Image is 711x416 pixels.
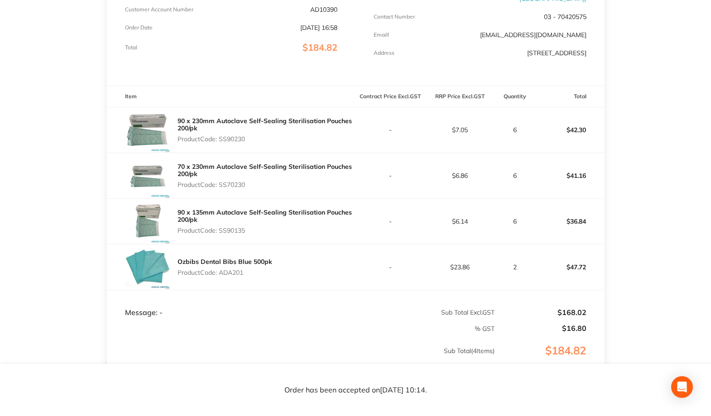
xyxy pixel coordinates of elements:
p: 6 [495,126,534,134]
p: $42.30 [535,119,604,141]
p: $23.86 [426,263,495,271]
p: [DATE] 16:58 [300,24,337,31]
p: Emaill [374,32,389,38]
p: Product Code: ADA201 [178,269,272,276]
a: 70 x 230mm Autoclave Self-Sealing Sterilisation Pouches 200/pk [178,163,352,178]
img: aW5sdDUyMA [125,107,170,153]
th: Item [107,86,356,107]
p: 6 [495,172,534,179]
div: Open Intercom Messenger [671,376,693,398]
th: Quantity [495,86,535,107]
p: $47.72 [535,256,604,278]
p: [STREET_ADDRESS] [527,49,586,57]
p: $6.86 [426,172,495,179]
a: Ozbibs Dental Bibs Blue 500pk [178,258,272,266]
img: NzM5c284aA [125,244,170,290]
p: Customer Account Number [125,6,193,13]
span: $184.82 [303,42,337,53]
th: Total [535,86,605,107]
p: - [356,172,425,179]
p: Contact Number [374,14,415,20]
p: $184.82 [495,344,604,375]
p: Product Code: SS90230 [178,135,356,143]
p: Total [125,44,137,51]
p: $6.14 [426,218,495,225]
th: Contract Price Excl. GST [355,86,425,107]
p: - [356,218,425,225]
img: aXd6aGdyNA [125,199,170,244]
p: 2 [495,263,534,271]
p: % GST [107,325,495,332]
p: $41.16 [535,165,604,186]
a: 90 x 135mm Autoclave Self-Sealing Sterilisation Pouches 200/pk [178,208,352,224]
p: 6 [495,218,534,225]
p: Address [374,50,394,56]
p: Product Code: SS90135 [178,227,356,234]
th: RRP Price Excl. GST [425,86,495,107]
p: - [356,126,425,134]
p: Sub Total Excl. GST [356,309,495,316]
p: - [356,263,425,271]
p: Order has been accepted on [DATE] 10:14 . [284,386,427,394]
p: Product Code: SS70230 [178,181,356,188]
img: dXBwanEzdA [125,153,170,198]
p: 03 - 70420575 [544,13,586,20]
p: Sub Total ( 4 Items) [107,347,495,373]
a: [EMAIL_ADDRESS][DOMAIN_NAME] [480,31,586,39]
a: 90 x 230mm Autoclave Self-Sealing Sterilisation Pouches 200/pk [178,117,352,132]
p: $168.02 [495,308,586,316]
p: AD10390 [310,6,337,13]
p: Order Date [125,24,153,31]
p: $7.05 [426,126,495,134]
td: Message: - [107,290,356,317]
p: $16.80 [495,324,586,332]
p: $36.84 [535,210,604,232]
